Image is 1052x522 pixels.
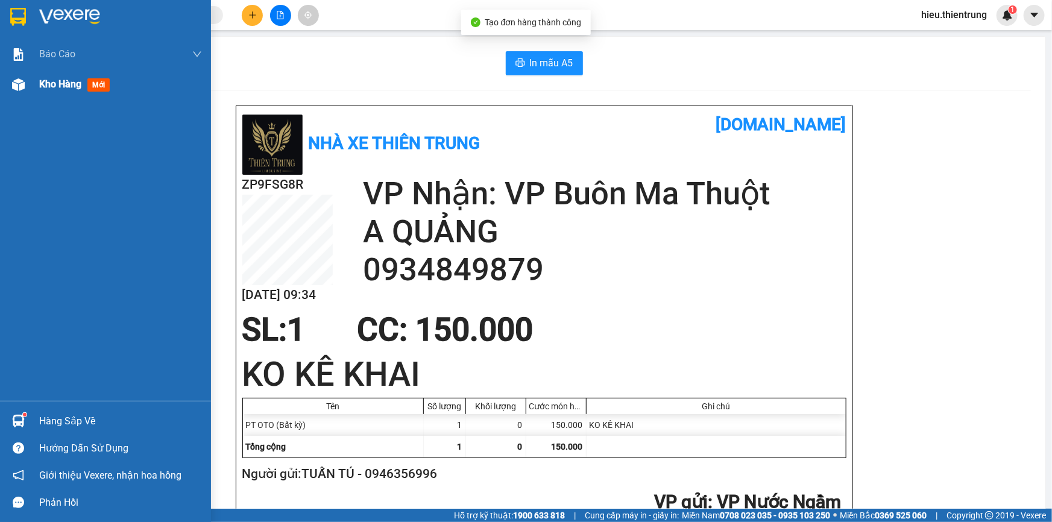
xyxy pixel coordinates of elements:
[243,414,424,436] div: PT OTO (Bất kỳ)
[350,312,540,348] div: CC : 150.000
[13,497,24,508] span: message
[242,464,842,484] h2: Người gửi: TUẤN TÚ - 0946356996
[833,513,837,518] span: ⚪️
[513,511,565,520] strong: 1900 633 818
[48,10,109,83] b: Nhà xe Thiên Trung
[363,175,846,213] h2: VP Nhận: VP Buôn Ma Thuột
[585,509,679,522] span: Cung cấp máy in - giấy in:
[248,11,257,19] span: plus
[720,511,830,520] strong: 0708 023 035 - 0935 103 250
[242,175,333,195] h2: ZP9FSG8R
[13,470,24,481] span: notification
[529,401,583,411] div: Cước món hàng
[471,17,480,27] span: check-circle
[552,442,583,451] span: 150.000
[7,86,97,106] h2: ZP9FSG8R
[875,511,927,520] strong: 0369 525 060
[424,414,466,436] div: 1
[574,509,576,522] span: |
[1009,5,1017,14] sup: 1
[87,78,110,92] span: mới
[246,401,420,411] div: Tên
[242,351,846,398] h1: KO KÊ KHAI
[530,55,573,71] span: In mẫu A5
[518,442,523,451] span: 0
[526,414,587,436] div: 150.000
[39,468,181,483] span: Giới thiệu Vexere, nhận hoa hồng
[458,442,462,451] span: 1
[246,442,286,451] span: Tổng cộng
[12,415,25,427] img: warehouse-icon
[270,5,291,26] button: file-add
[242,311,288,348] span: SL:
[39,78,81,90] span: Kho hàng
[242,5,263,26] button: plus
[936,509,937,522] span: |
[7,18,42,78] img: logo.jpg
[23,413,27,417] sup: 1
[1010,5,1015,14] span: 1
[506,51,583,75] button: printerIn mẫu A5
[13,442,24,454] span: question-circle
[242,285,333,305] h2: [DATE] 09:34
[466,414,526,436] div: 0
[304,11,312,19] span: aim
[485,17,582,27] span: Tạo đơn hàng thành công
[454,509,565,522] span: Hỗ trợ kỹ thuật:
[363,251,846,289] h2: 0934849879
[288,311,306,348] span: 1
[840,509,927,522] span: Miền Bắc
[587,414,846,436] div: KO KÊ KHAI
[12,78,25,91] img: warehouse-icon
[242,115,303,175] img: logo.jpg
[12,48,25,61] img: solution-icon
[161,10,291,30] b: [DOMAIN_NAME]
[912,7,997,22] span: hieu.thientrung
[515,58,525,69] span: printer
[1002,10,1013,20] img: icon-new-feature
[192,49,202,59] span: down
[427,401,462,411] div: Số lượng
[276,11,285,19] span: file-add
[363,213,846,251] h2: A QUẢNG
[39,412,202,430] div: Hàng sắp về
[39,439,202,458] div: Hướng dẫn sử dụng
[39,46,75,61] span: Báo cáo
[469,401,523,411] div: Khối lượng
[1024,5,1045,26] button: caret-down
[63,86,291,162] h2: VP Nhận: VP Buôn Ma Thuột
[655,491,708,512] span: VP gửi
[682,509,830,522] span: Miền Nam
[1029,10,1040,20] span: caret-down
[309,133,480,153] b: Nhà xe Thiên Trung
[716,115,846,134] b: [DOMAIN_NAME]
[39,494,202,512] div: Phản hồi
[242,490,842,515] h2: : VP Nước Ngầm
[298,5,319,26] button: aim
[985,511,994,520] span: copyright
[10,8,26,26] img: logo-vxr
[590,401,843,411] div: Ghi chú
